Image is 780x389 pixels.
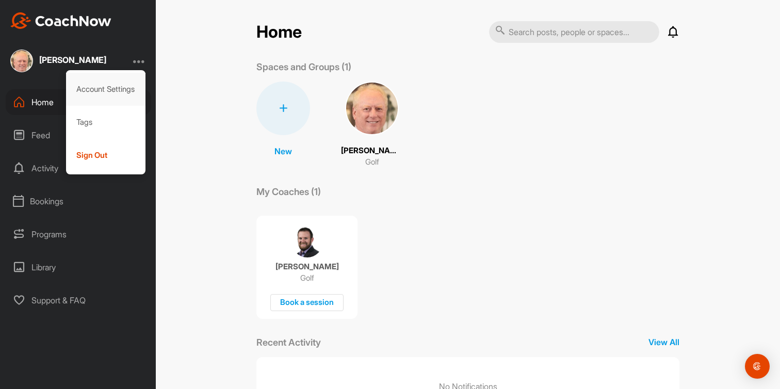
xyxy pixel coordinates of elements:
[6,155,151,181] div: Activity
[10,12,111,29] img: CoachNow
[345,82,399,135] img: square_5230ca5ba274b05b88cbdfc545c9cae0.jpg
[341,145,403,157] p: [PERSON_NAME]
[270,294,344,311] div: Book a session
[6,122,151,148] div: Feed
[489,21,659,43] input: Search posts, people or spaces...
[256,60,351,74] p: Spaces and Groups (1)
[66,73,146,106] div: Account Settings
[256,335,321,349] p: Recent Activity
[6,287,151,313] div: Support & FAQ
[291,226,323,257] img: coach avatar
[274,145,292,157] p: New
[6,254,151,280] div: Library
[10,50,33,72] img: square_5230ca5ba274b05b88cbdfc545c9cae0.jpg
[256,22,302,42] h2: Home
[275,262,339,272] p: [PERSON_NAME]
[300,273,314,283] p: Golf
[39,56,106,64] div: [PERSON_NAME]
[6,221,151,247] div: Programs
[745,354,770,379] div: Open Intercom Messenger
[6,89,151,115] div: Home
[256,185,321,199] p: My Coaches (1)
[6,188,151,214] div: Bookings
[66,139,146,172] div: Sign Out
[341,82,403,168] a: [PERSON_NAME]Golf
[66,106,146,139] div: Tags
[648,336,679,348] p: View All
[365,156,379,168] p: Golf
